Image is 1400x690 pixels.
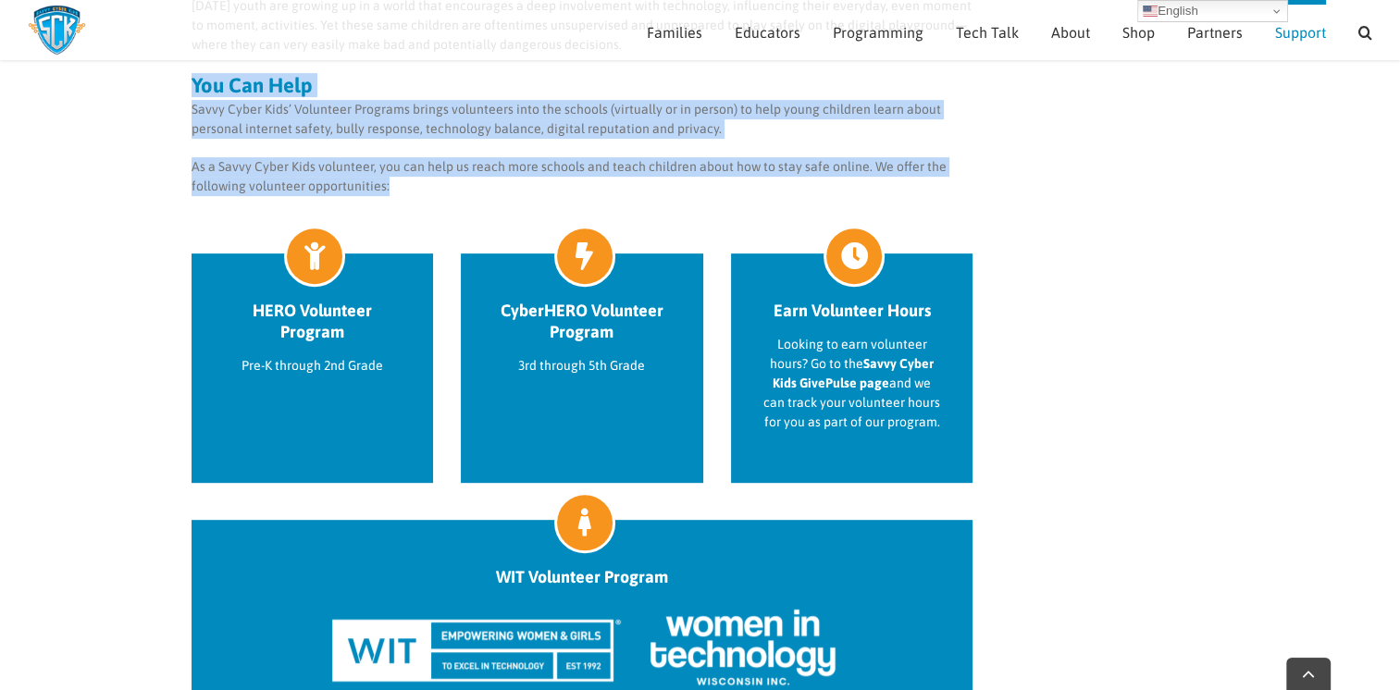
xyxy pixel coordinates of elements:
[647,25,702,40] span: Families
[224,566,941,587] a: WIT Volunteer Program
[1143,4,1158,18] img: en
[192,100,973,139] p: Savvy Cyber Kids’ Volunteer Programs brings volunteers into the schools (virtually or in person) ...
[192,157,973,196] p: As a Savvy Cyber Kids volunteer, you can help us reach more schools and teach children about how ...
[493,356,671,376] p: 3rd through 5th Grade
[224,356,402,376] p: Pre-K through 2nd Grade
[763,300,941,321] a: Earn Volunteer Hours
[1275,25,1326,40] span: Support
[773,356,934,390] strong: Savvy Cyber Kids GivePulse page
[192,73,313,97] strong: You Can Help
[1051,25,1090,40] span: About
[224,300,402,342] a: HERO Volunteer Program
[956,25,1019,40] span: Tech Talk
[735,25,800,40] span: Educators
[28,5,86,55] img: Savvy Cyber Kids Logo
[833,25,923,40] span: Programming
[1187,25,1243,40] span: Partners
[493,300,671,342] a: CyberHERO Volunteer Program
[1122,25,1155,40] span: Shop
[763,335,941,432] p: Looking to earn volunteer hours? Go to the and we can track your volunteer hours for you as part ...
